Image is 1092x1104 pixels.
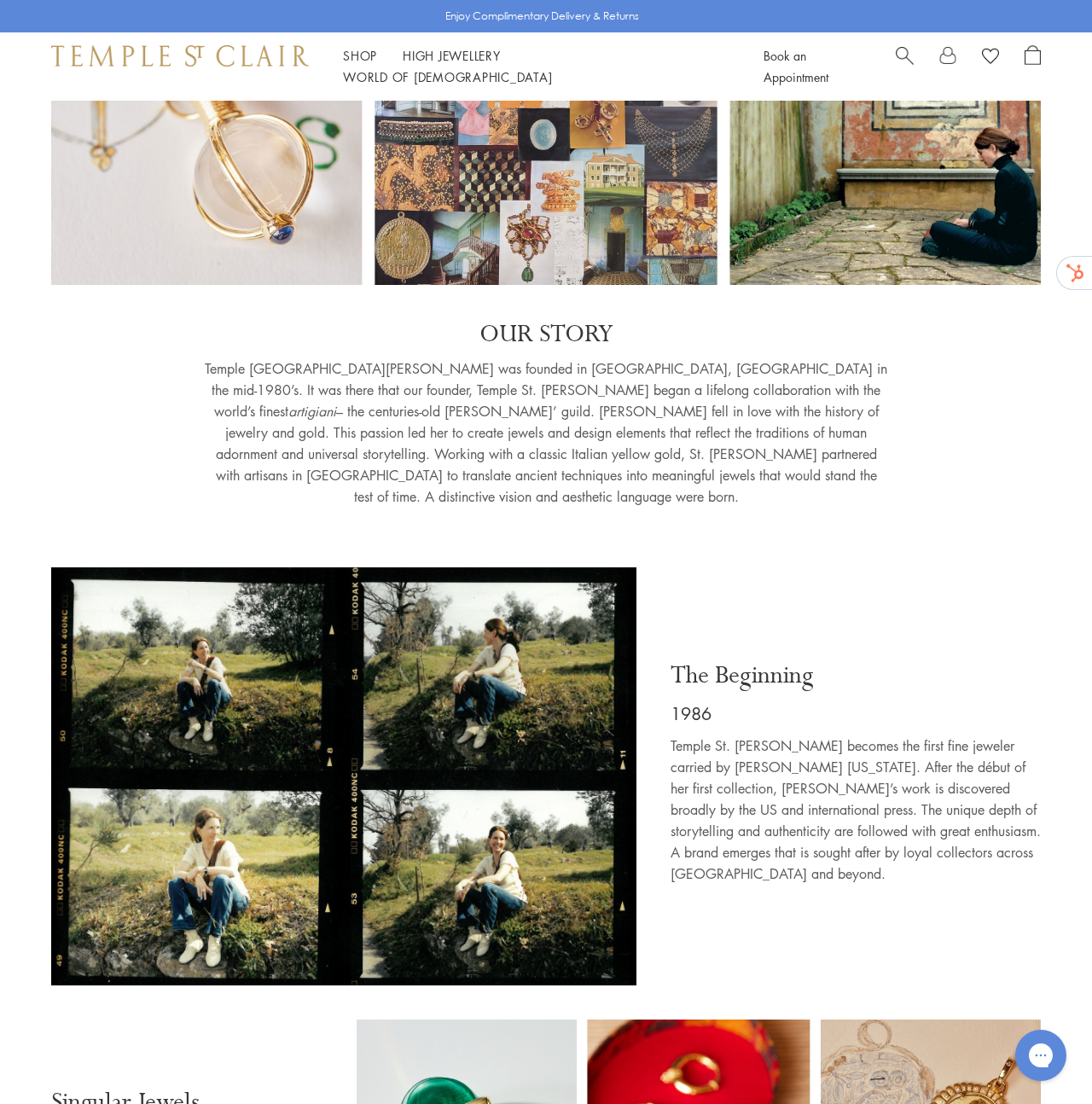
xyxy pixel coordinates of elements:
[343,45,725,88] nav: Main navigation
[343,68,552,85] a: World of [DEMOGRAPHIC_DATA]World of [DEMOGRAPHIC_DATA]
[671,700,1041,727] p: 1986
[205,319,887,350] p: OUR STORY
[671,735,1041,885] p: Temple St. [PERSON_NAME] becomes the first fine jeweler carried by [PERSON_NAME] [US_STATE]. Afte...
[764,47,828,85] a: Book an Appointment
[51,45,309,66] img: Temple St. Clair
[445,8,639,25] p: Enjoy Complimentary Delivery & Returns
[288,402,336,421] em: artigiani
[671,660,1041,691] p: The Beginning
[343,47,377,64] a: ShopShop
[1007,1024,1075,1087] iframe: Gorgias live chat messenger
[896,45,914,88] a: Search
[205,358,887,508] p: Temple [GEOGRAPHIC_DATA][PERSON_NAME] was founded in [GEOGRAPHIC_DATA], [GEOGRAPHIC_DATA] in the ...
[403,47,501,64] a: High JewelleryHigh Jewellery
[1025,45,1041,88] a: Open Shopping Bag
[982,45,999,71] a: View Wishlist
